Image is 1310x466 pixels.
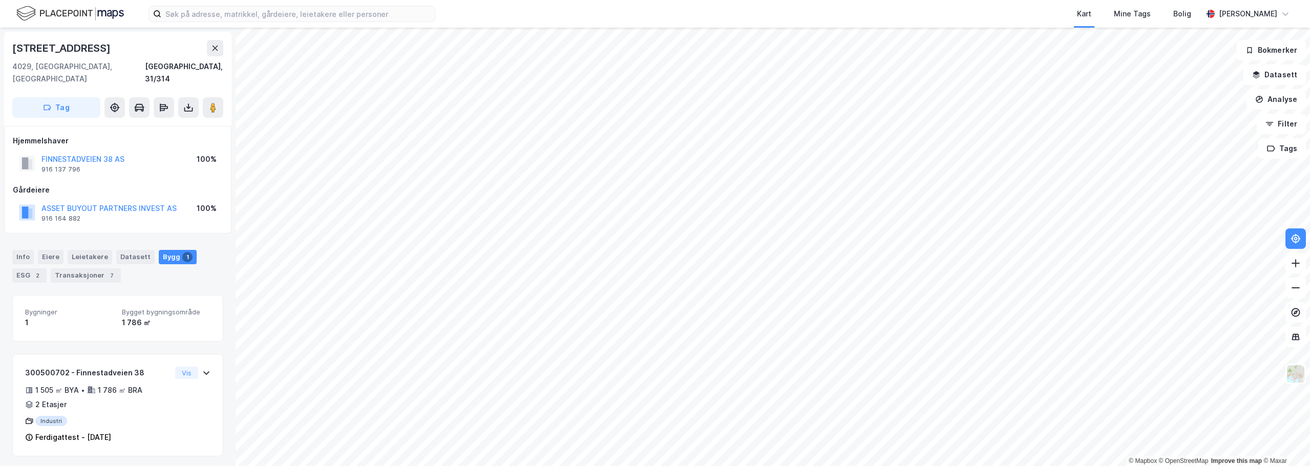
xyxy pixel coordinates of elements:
div: 916 164 882 [41,215,80,223]
input: Søk på adresse, matrikkel, gårdeiere, leietakere eller personer [161,6,435,22]
div: 2 [32,270,43,281]
div: 1 505 ㎡ BYA [35,384,79,396]
button: Vis [175,367,198,379]
div: [STREET_ADDRESS] [12,40,113,56]
div: 4029, [GEOGRAPHIC_DATA], [GEOGRAPHIC_DATA] [12,60,145,85]
div: 2 Etasjer [35,398,67,411]
div: Bolig [1173,8,1191,20]
button: Tag [12,97,100,118]
div: 100% [197,202,217,215]
button: Bokmerker [1237,40,1306,60]
div: ESG [12,268,47,283]
div: 1 [182,252,193,262]
a: Mapbox [1129,457,1157,464]
div: [GEOGRAPHIC_DATA], 31/314 [145,60,223,85]
div: 100% [197,153,217,165]
div: 300500702 - Finnestadveien 38 [25,367,171,379]
div: Bygg [159,250,197,264]
span: Bygget bygningsområde [122,308,210,316]
div: 7 [107,270,117,281]
div: Info [12,250,34,264]
div: [PERSON_NAME] [1219,8,1277,20]
div: 916 137 796 [41,165,80,174]
div: Transaksjoner [51,268,121,283]
button: Analyse [1246,89,1306,110]
a: OpenStreetMap [1159,457,1209,464]
img: logo.f888ab2527a4732fd821a326f86c7f29.svg [16,5,124,23]
div: 1 786 ㎡ [122,316,210,329]
div: 1 786 ㎡ BRA [98,384,142,396]
div: • [81,386,85,394]
div: Hjemmelshaver [13,135,223,147]
div: Gårdeiere [13,184,223,196]
span: Bygninger [25,308,114,316]
button: Tags [1258,138,1306,159]
a: Improve this map [1211,457,1262,464]
div: Kart [1077,8,1091,20]
div: Kontrollprogram for chat [1259,417,1310,466]
div: 1 [25,316,114,329]
button: Datasett [1243,65,1306,85]
div: Datasett [116,250,155,264]
div: Mine Tags [1114,8,1151,20]
iframe: Chat Widget [1259,417,1310,466]
div: Eiere [38,250,64,264]
button: Filter [1257,114,1306,134]
div: Leietakere [68,250,112,264]
img: Z [1286,364,1305,384]
div: Ferdigattest - [DATE] [35,431,111,443]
